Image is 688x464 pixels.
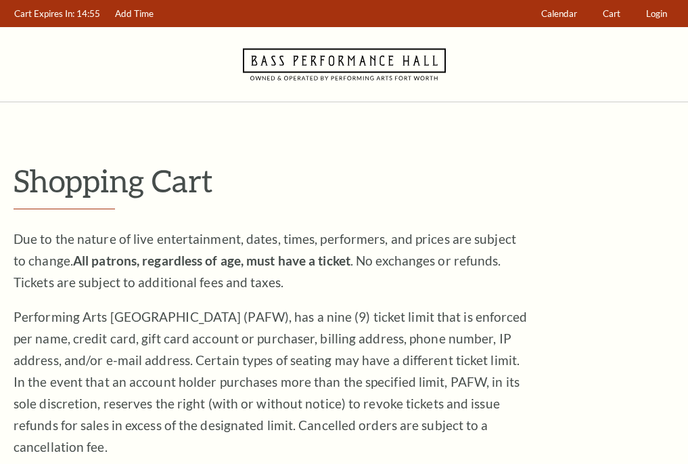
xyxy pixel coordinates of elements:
[14,231,516,290] span: Due to the nature of live entertainment, dates, times, performers, and prices are subject to chan...
[597,1,627,27] a: Cart
[14,8,74,19] span: Cart Expires In:
[640,1,674,27] a: Login
[109,1,160,27] a: Add Time
[76,8,100,19] span: 14:55
[73,253,350,268] strong: All patrons, regardless of age, must have a ticket
[14,163,674,198] p: Shopping Cart
[541,8,577,19] span: Calendar
[14,306,528,458] p: Performing Arts [GEOGRAPHIC_DATA] (PAFW), has a nine (9) ticket limit that is enforced per name, ...
[603,8,620,19] span: Cart
[646,8,667,19] span: Login
[535,1,584,27] a: Calendar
